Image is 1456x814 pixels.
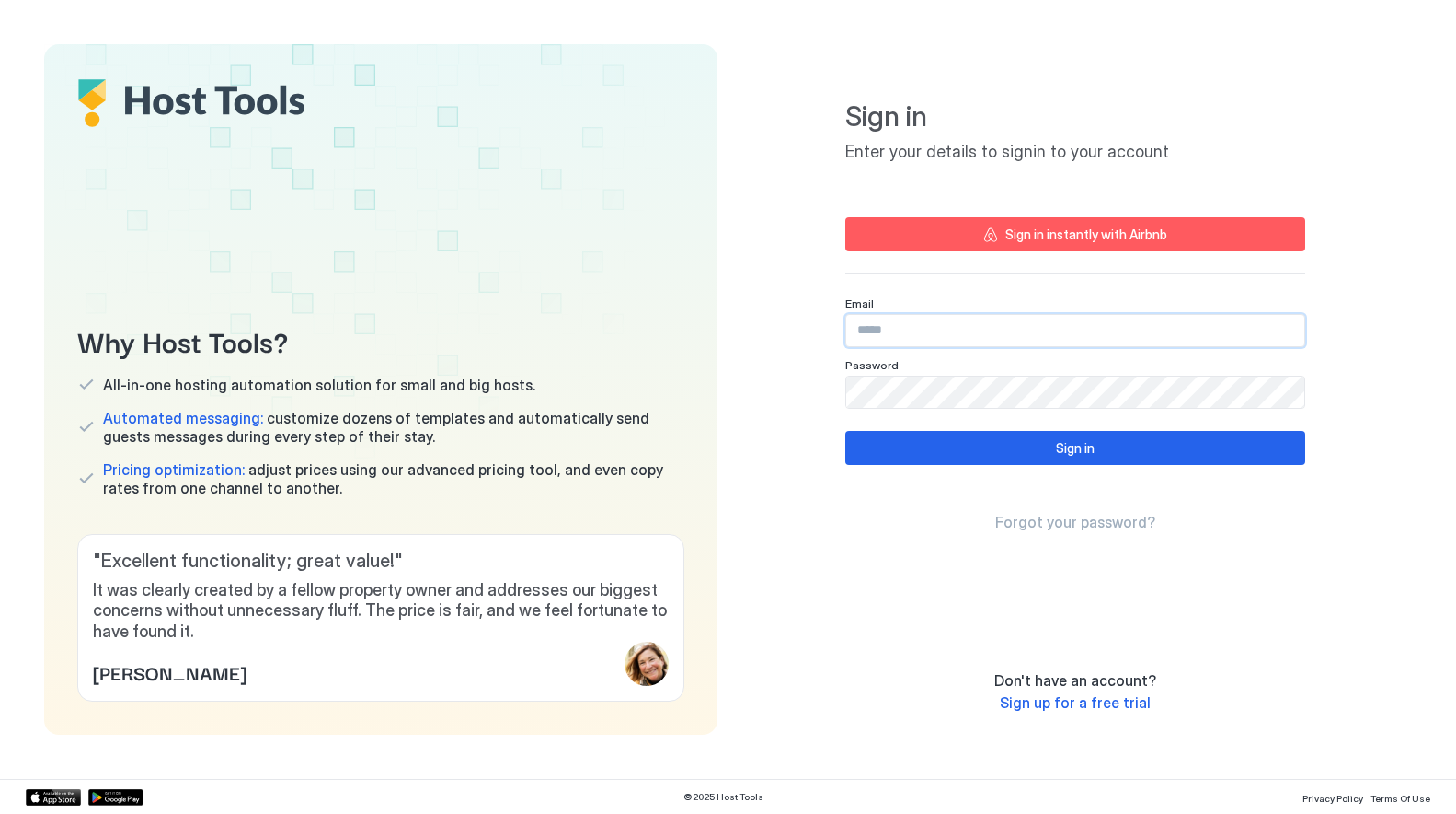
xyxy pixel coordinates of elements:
button: Sign in [845,431,1305,465]
a: Privacy Policy [1302,787,1363,807]
span: All-in-one hosting automation solution for small and big hosts. [103,376,535,394]
a: App Store [26,789,81,806]
span: " Excellent functionality; great value! " [93,550,669,573]
span: Forgot your password? [995,513,1155,531]
span: © 2025 Host Tools [683,791,763,803]
input: Input Field [846,315,1304,346]
button: Sign in instantly with Airbnb [845,217,1305,251]
span: Enter your details to signin to your account [845,142,1305,163]
input: Input Field [846,377,1304,408]
span: [PERSON_NAME] [93,658,246,686]
div: profile [625,642,669,686]
span: Why Host Tools? [77,320,684,361]
span: Password [845,358,899,372]
span: Pricing optimization: [103,460,245,479]
span: It was clearly created by a fellow property owner and addresses our biggest concerns without unne... [93,580,669,643]
span: adjust prices using our advanced pricing tool, and even copy rates from one channel to another. [103,460,684,497]
a: Sign up for a free trial [1000,693,1151,713]
div: Sign in [1056,438,1095,458]
span: Terms Of Use [1370,793,1430,804]
a: Google Play Store [88,789,143,806]
span: Sign in [845,99,1305,134]
a: Terms Of Use [1370,787,1430,807]
span: Email [845,297,874,310]
span: Automated messaging: [103,409,263,427]
span: customize dozens of templates and automatically send guests messages during every step of their s... [103,409,684,446]
span: Don't have an account? [994,671,1156,690]
a: Forgot your password? [995,513,1155,532]
div: Sign in instantly with Airbnb [1005,225,1167,244]
span: Privacy Policy [1302,793,1363,804]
